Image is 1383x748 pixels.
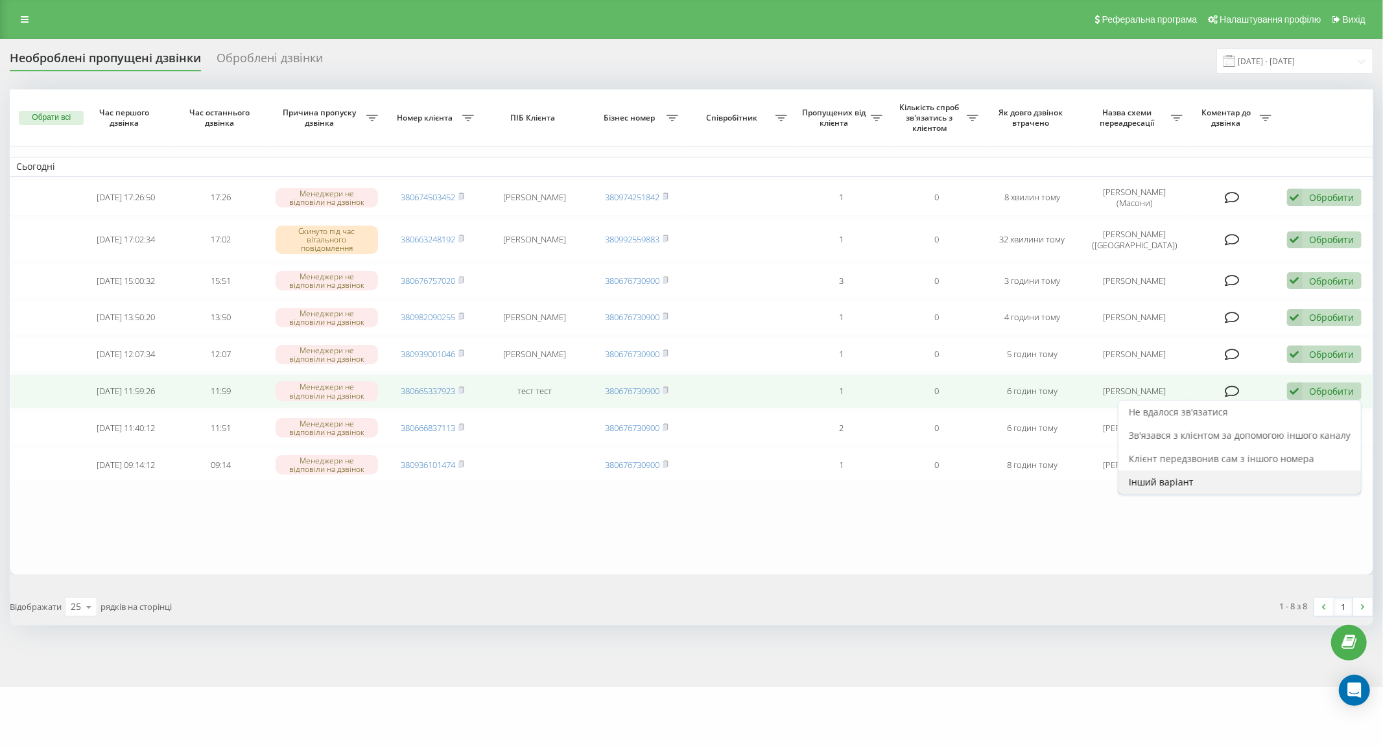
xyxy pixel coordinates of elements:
[401,275,455,286] a: 380676757020
[1080,337,1189,371] td: [PERSON_NAME]
[276,418,378,438] div: Менеджери не відповіли на дзвінок
[800,108,871,128] span: Пропущених від клієнта
[1310,275,1354,287] div: Обробити
[794,180,889,216] td: 1
[78,411,173,445] td: [DATE] 11:40:12
[605,459,659,471] a: 380676730900
[401,191,455,203] a: 380674503452
[1129,476,1194,488] span: Інший варіант
[276,381,378,401] div: Менеджери не відповіли на дзвінок
[1102,14,1198,25] span: Реферальна програма
[794,264,889,298] td: 3
[1310,348,1354,360] div: Обробити
[889,180,984,216] td: 0
[276,226,378,254] div: Скинуто під час вітального повідомлення
[605,311,659,323] a: 380676730900
[1080,264,1189,298] td: [PERSON_NAME]
[173,448,268,482] td: 09:14
[605,191,659,203] a: 380974251842
[276,108,367,128] span: Причина пропуску дзвінка
[100,601,172,613] span: рядків на сторінці
[1196,108,1260,128] span: Коментар до дзвінка
[889,448,984,482] td: 0
[691,113,775,123] span: Співробітник
[1310,191,1354,204] div: Обробити
[1129,452,1314,465] span: Клієнт передзвонив сам з іншого номера
[78,180,173,216] td: [DATE] 17:26:50
[276,455,378,474] div: Менеджери не відповіли на дзвінок
[491,113,578,123] span: ПІБ Клієнта
[1343,14,1365,25] span: Вихід
[173,264,268,298] td: 15:51
[71,600,81,613] div: 25
[985,337,1080,371] td: 5 годин тому
[995,108,1069,128] span: Як довго дзвінок втрачено
[794,374,889,408] td: 1
[1080,448,1189,482] td: [PERSON_NAME]
[985,411,1080,445] td: 6 годин тому
[794,448,889,482] td: 1
[10,601,62,613] span: Відображати
[605,422,659,434] a: 380676730900
[1080,301,1189,335] td: [PERSON_NAME]
[89,108,163,128] span: Час першого дзвінка
[78,301,173,335] td: [DATE] 13:50:20
[78,264,173,298] td: [DATE] 15:00:32
[480,180,589,216] td: [PERSON_NAME]
[480,374,589,408] td: тест тест
[1080,218,1189,261] td: [PERSON_NAME] ([GEOGRAPHIC_DATA])
[480,337,589,371] td: [PERSON_NAME]
[19,111,84,125] button: Обрати всі
[184,108,258,128] span: Час останнього дзвінка
[889,218,984,261] td: 0
[173,374,268,408] td: 11:59
[889,411,984,445] td: 0
[605,385,659,397] a: 380676730900
[10,51,201,71] div: Необроблені пропущені дзвінки
[1080,180,1189,216] td: [PERSON_NAME] (Масони)
[1080,374,1189,408] td: [PERSON_NAME]
[173,337,268,371] td: 12:07
[889,264,984,298] td: 0
[1310,311,1354,323] div: Обробити
[173,411,268,445] td: 11:51
[401,311,455,323] a: 380982090255
[985,374,1080,408] td: 6 годин тому
[985,264,1080,298] td: 3 години тому
[78,218,173,261] td: [DATE] 17:02:34
[401,385,455,397] a: 380665337923
[1339,675,1370,706] div: Open Intercom Messenger
[794,218,889,261] td: 1
[401,459,455,471] a: 380936101474
[78,448,173,482] td: [DATE] 09:14:12
[794,337,889,371] td: 1
[985,218,1080,261] td: 32 хвилини тому
[276,188,378,207] div: Менеджери не відповіли на дзвінок
[596,113,667,123] span: Бізнес номер
[401,422,455,434] a: 380666837113
[985,448,1080,482] td: 8 годин тому
[217,51,323,71] div: Оброблені дзвінки
[480,218,589,261] td: [PERSON_NAME]
[605,348,659,360] a: 380676730900
[276,345,378,364] div: Менеджери не відповіли на дзвінок
[480,301,589,335] td: [PERSON_NAME]
[1129,406,1228,418] span: Не вдалося зв'язатися
[401,348,455,360] a: 380939001046
[1220,14,1321,25] span: Налаштування профілю
[1087,108,1171,128] span: Назва схеми переадресації
[276,271,378,290] div: Менеджери не відповіли на дзвінок
[889,337,984,371] td: 0
[794,411,889,445] td: 2
[1080,411,1189,445] td: [PERSON_NAME]
[889,374,984,408] td: 0
[276,308,378,327] div: Менеджери не відповіли на дзвінок
[401,233,455,245] a: 380663248192
[1280,600,1308,613] div: 1 - 8 з 8
[605,275,659,286] a: 380676730900
[985,180,1080,216] td: 8 хвилин тому
[889,301,984,335] td: 0
[173,301,268,335] td: 13:50
[173,180,268,216] td: 17:26
[794,301,889,335] td: 1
